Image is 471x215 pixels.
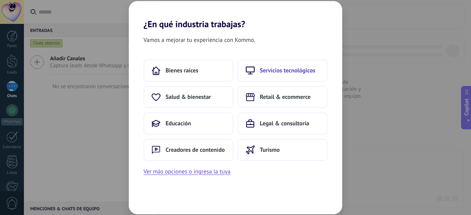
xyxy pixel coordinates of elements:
span: Educación [166,120,191,127]
button: Servicios tecnológicos [238,60,327,82]
span: Bienes raíces [166,67,198,74]
button: Turismo [238,139,327,161]
button: Ver más opciones o ingresa la tuya [144,167,230,176]
span: Legal & consultoría [260,120,309,127]
button: Legal & consultoría [238,112,327,135]
span: Salud & bienestar [166,93,211,101]
h2: ¿En qué industria trabajas? [129,1,342,29]
span: Servicios tecnológicos [260,67,315,74]
button: Retail & ecommerce [238,86,327,108]
button: Educación [144,112,233,135]
span: Turismo [260,146,280,154]
button: Bienes raíces [144,60,233,82]
span: Vamos a mejorar tu experiencia con Kommo. [144,35,255,45]
button: Salud & bienestar [144,86,233,108]
button: Creadores de contenido [144,139,233,161]
span: Creadores de contenido [166,146,225,154]
span: Retail & ecommerce [260,93,311,101]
